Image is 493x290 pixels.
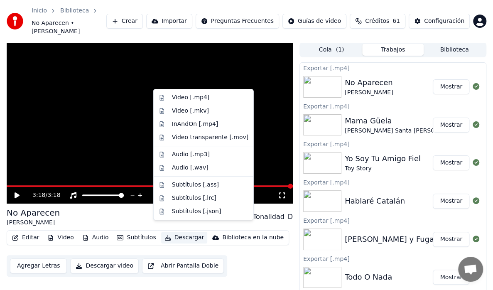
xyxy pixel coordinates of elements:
[32,7,106,36] nav: breadcrumb
[172,150,210,159] div: Audio [.mp3]
[345,88,393,97] div: [PERSON_NAME]
[222,233,284,242] div: Biblioteca en la nube
[345,165,421,173] div: Toy Story
[288,212,293,222] div: D
[458,257,483,282] div: Open chat
[32,191,45,199] span: 3:18
[79,232,112,243] button: Audio
[345,127,462,135] div: [PERSON_NAME] Santa [PERSON_NAME]
[433,194,469,209] button: Mostrar
[433,270,469,285] button: Mostrar
[345,233,438,245] div: [PERSON_NAME] y Fugaz
[161,232,208,243] button: Descargar
[32,19,106,36] span: No Aparecen • [PERSON_NAME]
[350,14,405,29] button: Créditos61
[345,195,405,207] div: Hablaré Catalán
[409,14,470,29] button: Configuración
[300,177,486,187] div: Exportar [.mp4]
[433,118,469,133] button: Mostrar
[70,258,138,273] button: Descargar video
[345,271,392,283] div: Todo O Nada
[9,232,42,243] button: Editar
[172,120,218,128] div: InAndOn [.mp4]
[172,164,208,172] div: Audio [.wav]
[336,46,344,54] span: ( 1 )
[172,207,221,216] div: Subtítulos [.json]
[424,17,464,25] div: Configuración
[172,93,209,102] div: Video [.mp4]
[32,7,47,15] a: Inicio
[7,13,23,29] img: youka
[300,253,486,263] div: Exportar [.mp4]
[345,153,421,165] div: Yo Soy Tu Amigo Fiel
[345,77,393,88] div: No Aparecen
[142,258,224,273] button: Abrir Pantalla Doble
[365,17,389,25] span: Créditos
[362,44,424,56] button: Trabajos
[172,133,248,142] div: Video transparente [.mov]
[300,215,486,225] div: Exportar [.mp4]
[7,207,60,219] div: No Aparecen
[301,44,362,56] button: Cola
[345,115,462,127] div: Mama Güela
[196,14,279,29] button: Preguntas Frecuentes
[392,17,400,25] span: 61
[253,212,285,222] div: Tonalidad
[424,44,485,56] button: Biblioteca
[300,139,486,149] div: Exportar [.mp4]
[433,79,469,94] button: Mostrar
[172,181,219,189] div: Subtítulos [.ass]
[146,14,192,29] button: Importar
[47,191,60,199] span: 3:18
[32,191,52,199] div: /
[44,232,77,243] button: Video
[7,219,60,227] div: [PERSON_NAME]
[300,101,486,111] div: Exportar [.mp4]
[300,63,486,73] div: Exportar [.mp4]
[106,14,143,29] button: Crear
[10,258,67,273] button: Agregar Letras
[282,14,346,29] button: Guías de video
[433,232,469,247] button: Mostrar
[433,155,469,170] button: Mostrar
[113,232,159,243] button: Subtítulos
[60,7,89,15] a: Biblioteca
[172,194,216,202] div: Subtítulos [.lrc]
[172,107,209,115] div: Video [.mkv]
